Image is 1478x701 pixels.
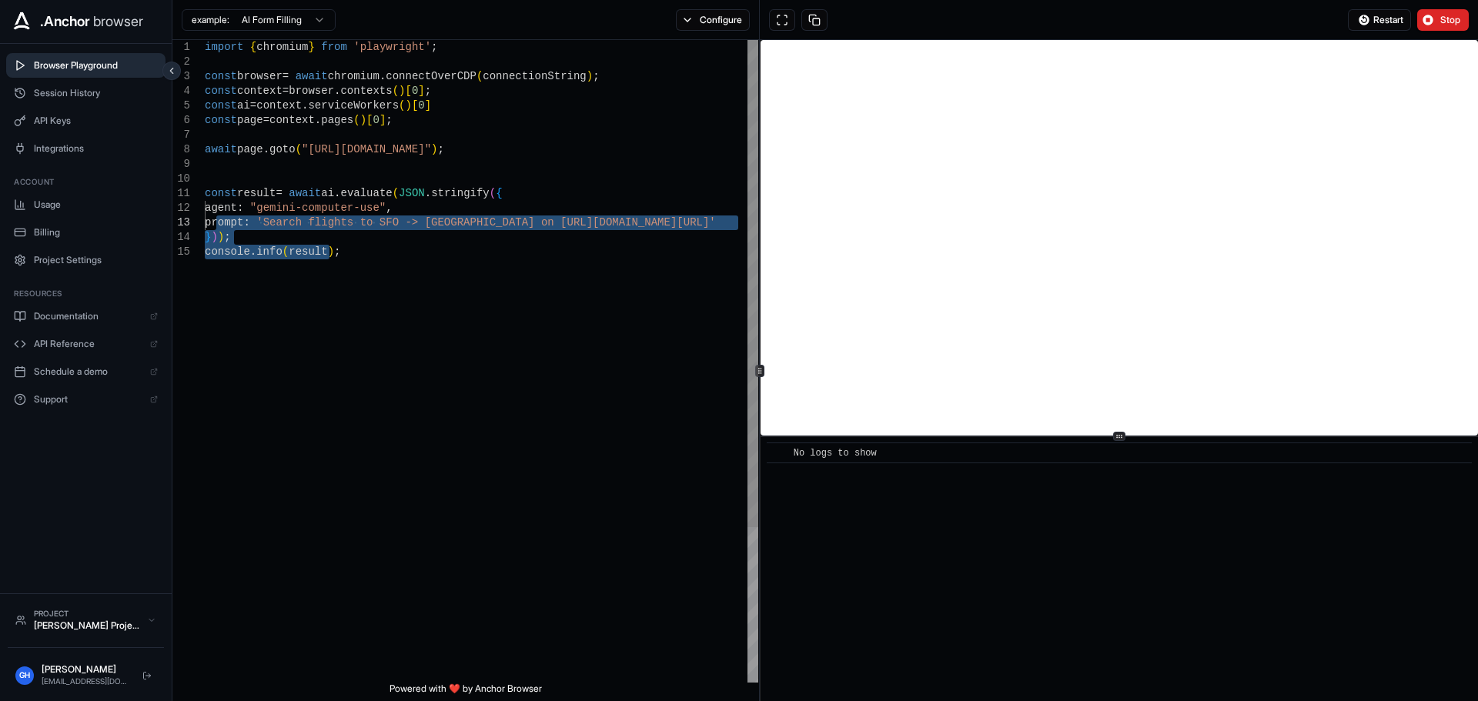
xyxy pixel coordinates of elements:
[6,387,166,412] a: Support
[42,676,130,687] div: [EMAIL_ADDRESS][DOMAIN_NAME]
[6,108,166,133] button: API Keys
[774,446,782,461] span: ​
[6,220,166,245] button: Billing
[399,187,425,199] span: JSON
[172,230,190,245] div: 14
[34,115,158,127] span: API Keys
[380,114,386,126] span: ]
[34,619,139,632] div: [PERSON_NAME] Project
[172,40,190,55] div: 1
[34,87,158,99] span: Session History
[321,187,334,199] span: ai
[340,187,392,199] span: evaluate
[172,84,190,98] div: 4
[250,245,256,258] span: .
[334,245,340,258] span: ;
[205,85,237,97] span: const
[386,70,477,82] span: connectOverCDP
[399,99,405,112] span: (
[237,202,243,214] span: :
[14,176,158,188] h3: Account
[172,245,190,259] div: 15
[269,114,315,126] span: context
[386,114,392,126] span: ;
[302,143,431,155] span: "[URL][DOMAIN_NAME]"
[34,366,142,378] span: Schedule a demo
[14,288,158,299] h3: Resources
[205,114,237,126] span: const
[390,683,542,701] span: Powered with ❤️ by Anchor Browser
[418,85,424,97] span: ]
[250,99,256,112] span: =
[393,85,399,97] span: (
[405,99,411,112] span: )
[172,186,190,201] div: 11
[321,41,347,53] span: from
[243,216,249,229] span: :
[6,192,166,217] button: Usage
[237,187,276,199] span: result
[205,245,250,258] span: console
[412,85,418,97] span: 0
[40,11,90,32] span: .Anchor
[205,99,237,112] span: const
[8,602,164,638] button: Project[PERSON_NAME] Project
[366,114,373,126] span: [
[211,231,217,243] span: )
[172,98,190,113] div: 5
[353,114,359,126] span: (
[302,99,308,112] span: .
[250,202,386,214] span: "gemini-computer-use"
[205,216,243,229] span: prompt
[237,114,263,126] span: page
[263,114,269,126] span: =
[192,14,229,26] span: example:
[405,85,411,97] span: [
[425,187,431,199] span: .
[205,187,237,199] span: const
[437,143,443,155] span: ;
[172,55,190,69] div: 2
[1373,14,1403,26] span: Restart
[218,231,224,243] span: )
[334,85,340,97] span: .
[269,143,296,155] span: goto
[483,70,586,82] span: connectionString
[296,70,328,82] span: await
[256,245,283,258] span: info
[308,99,399,112] span: serviceWorkers
[425,99,431,112] span: ]
[418,99,424,112] span: 0
[283,70,289,82] span: =
[34,142,158,155] span: Integrations
[289,187,321,199] span: await
[162,62,181,80] button: Collapse sidebar
[172,215,190,230] div: 13
[490,187,496,199] span: (
[6,81,166,105] button: Session History
[289,85,334,97] span: browser
[172,113,190,128] div: 6
[412,99,418,112] span: [
[386,202,392,214] span: ,
[34,226,158,239] span: Billing
[205,41,243,53] span: import
[205,70,237,82] span: const
[794,448,877,459] span: No logs to show
[340,85,392,97] span: contexts
[172,157,190,172] div: 9
[256,99,302,112] span: context
[256,41,308,53] span: chromium
[138,666,156,685] button: Logout
[431,143,437,155] span: )
[224,231,230,243] span: ;
[593,70,599,82] span: ;
[334,187,340,199] span: .
[237,85,283,97] span: context
[276,187,282,199] span: =
[34,310,142,322] span: Documentation
[19,669,30,681] span: GH
[34,608,139,619] div: Project
[283,245,289,258] span: (
[34,393,142,406] span: Support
